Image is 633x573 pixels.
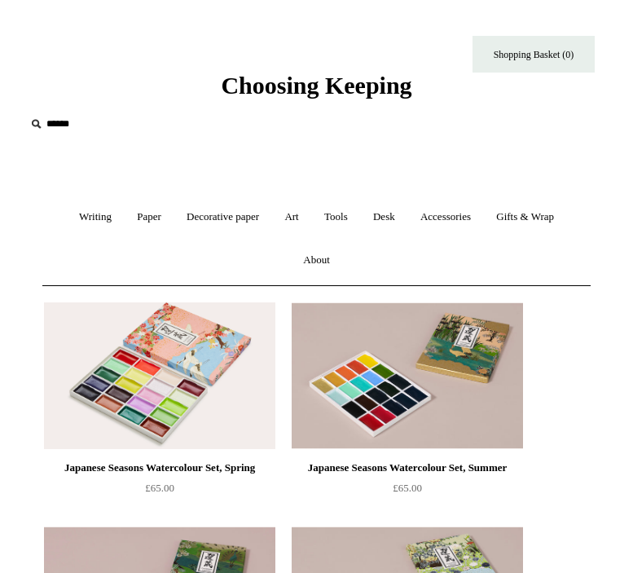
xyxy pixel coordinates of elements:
[125,196,173,239] a: Paper
[292,239,341,282] a: About
[221,85,411,96] a: Choosing Keeping
[409,196,482,239] a: Accessories
[68,196,123,239] a: Writing
[44,302,275,449] img: Japanese Seasons Watercolour Set, Spring
[292,302,523,449] a: Japanese Seasons Watercolour Set, Summer Japanese Seasons Watercolour Set, Summer
[273,196,310,239] a: Art
[292,302,523,449] img: Japanese Seasons Watercolour Set, Summer
[313,196,359,239] a: Tools
[44,458,275,525] a: Japanese Seasons Watercolour Set, Spring £65.00
[292,458,523,525] a: Japanese Seasons Watercolour Set, Summer £65.00
[393,482,422,494] span: £65.00
[485,196,565,239] a: Gifts & Wrap
[44,302,275,449] a: Japanese Seasons Watercolour Set, Spring Japanese Seasons Watercolour Set, Spring
[175,196,270,239] a: Decorative paper
[296,458,519,478] div: Japanese Seasons Watercolour Set, Summer
[221,72,411,99] span: Choosing Keeping
[362,196,407,239] a: Desk
[473,36,595,73] a: Shopping Basket (0)
[48,458,271,478] div: Japanese Seasons Watercolour Set, Spring
[145,482,174,494] span: £65.00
